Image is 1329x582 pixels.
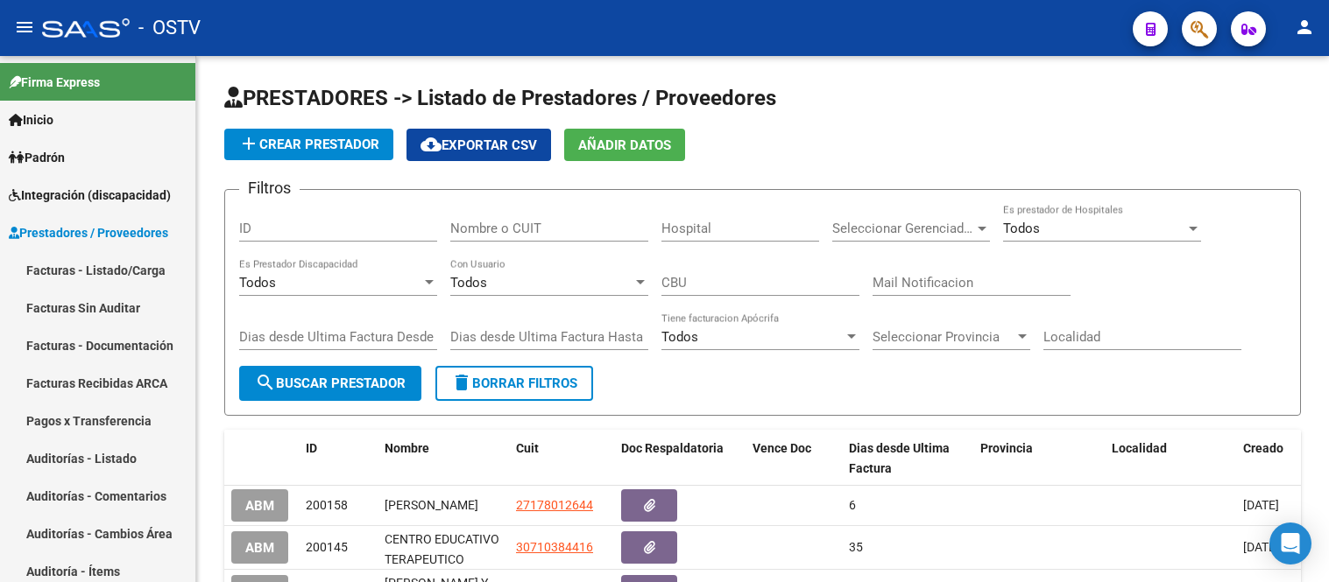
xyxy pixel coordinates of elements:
[873,329,1014,345] span: Seleccionar Provincia
[421,134,442,155] mat-icon: cloud_download
[385,529,502,566] div: CENTRO EDUCATIVO TERAPEUTICO VINCULOS S.R.L.
[578,137,671,153] span: Añadir Datos
[306,540,348,554] span: 200145
[1243,441,1283,455] span: Creado
[451,372,472,393] mat-icon: delete
[245,540,274,556] span: ABM
[9,110,53,130] span: Inicio
[746,430,842,487] datatable-header-cell: Vence Doc
[239,275,276,291] span: Todos
[849,498,856,512] span: 6
[138,9,201,47] span: - OSTV
[385,441,429,455] span: Nombre
[753,441,811,455] span: Vence Doc
[9,223,168,242] span: Prestadores / Proveedores
[406,129,551,161] button: Exportar CSV
[1269,522,1311,564] div: Open Intercom Messenger
[1105,430,1236,487] datatable-header-cell: Localidad
[980,441,1033,455] span: Provincia
[621,441,724,455] span: Doc Respaldatoria
[849,441,950,475] span: Dias desde Ultima Factura
[1294,17,1315,38] mat-icon: person
[9,73,100,92] span: Firma Express
[564,129,685,161] button: Añadir Datos
[421,137,537,153] span: Exportar CSV
[14,17,35,38] mat-icon: menu
[238,133,259,154] mat-icon: add
[1243,498,1279,512] span: [DATE]
[239,366,421,401] button: Buscar Prestador
[9,186,171,205] span: Integración (discapacidad)
[450,275,487,291] span: Todos
[451,375,577,391] span: Borrar Filtros
[516,441,539,455] span: Cuit
[1112,441,1167,455] span: Localidad
[509,430,614,487] datatable-header-cell: Cuit
[238,137,379,152] span: Crear Prestador
[306,441,317,455] span: ID
[516,540,593,554] span: 30710384416
[255,375,406,391] span: Buscar Prestador
[1003,221,1040,236] span: Todos
[614,430,746,487] datatable-header-cell: Doc Respaldatoria
[299,430,378,487] datatable-header-cell: ID
[661,329,698,345] span: Todos
[516,498,593,512] span: 27178012644
[224,129,393,160] button: Crear Prestador
[842,430,973,487] datatable-header-cell: Dias desde Ultima Factura
[435,366,593,401] button: Borrar Filtros
[378,430,509,487] datatable-header-cell: Nombre
[231,489,288,522] button: ABM
[306,498,348,512] span: 200158
[239,176,300,200] h3: Filtros
[255,372,276,393] mat-icon: search
[849,540,863,554] span: 35
[9,148,65,167] span: Padrón
[231,531,288,564] button: ABM
[245,498,274,514] span: ABM
[1243,540,1279,554] span: [DATE]
[224,86,776,110] span: PRESTADORES -> Listado de Prestadores / Proveedores
[832,221,974,236] span: Seleccionar Gerenciador
[973,430,1105,487] datatable-header-cell: Provincia
[385,495,502,515] div: [PERSON_NAME]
